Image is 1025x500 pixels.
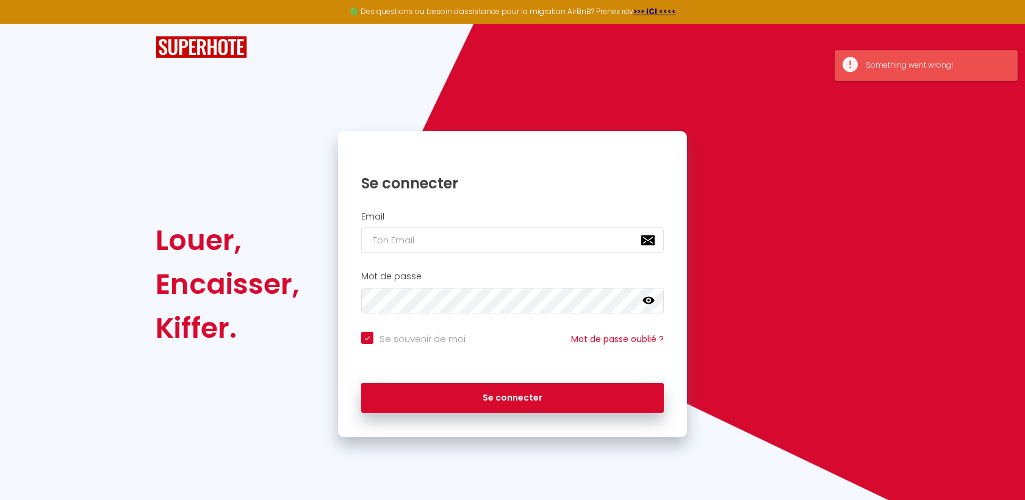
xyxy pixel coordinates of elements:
div: Louer, [156,218,300,262]
h1: Se connecter [361,174,664,193]
div: Kiffer. [156,306,300,350]
a: >>> ICI <<<< [633,6,676,16]
button: Se connecter [361,383,664,413]
a: Mot de passe oublié ? [571,333,664,345]
input: Ton Email [361,227,664,253]
h2: Email [361,212,664,222]
div: Something went wrong! [866,60,1005,71]
div: Encaisser, [156,262,300,306]
h2: Mot de passe [361,271,664,282]
img: SuperHote logo [156,36,247,59]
